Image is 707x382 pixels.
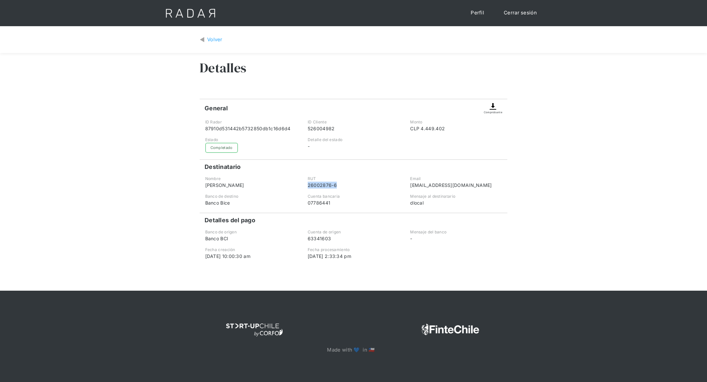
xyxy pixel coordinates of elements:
[205,216,255,224] h4: Detalles del pago
[410,125,502,132] div: CLP 4.449.402
[327,346,380,354] p: Made with 💙 in 🇨🇱
[308,229,399,235] div: Cuenta de origen
[489,102,497,110] img: Descargar comprobante
[410,182,502,189] div: [EMAIL_ADDRESS][DOMAIN_NAME]
[205,125,297,132] div: 87910d531442b5732850db1c16d6d4
[205,163,241,171] h4: Destinatario
[205,253,297,260] div: [DATE] 10:00:30 am
[205,119,297,125] div: ID Radar
[410,229,502,235] div: Mensaje del banco
[205,176,297,182] div: Nombre
[308,176,399,182] div: RUT
[308,193,399,199] div: Cuenta bancaria
[497,7,543,19] a: Cerrar sesión
[308,143,399,150] div: -
[205,247,297,253] div: Fecha creación
[205,193,297,199] div: Banco de destino
[200,60,246,76] h3: Detalles
[464,7,491,19] a: Perfil
[308,253,399,260] div: [DATE] 2:33:34 pm
[205,235,297,242] div: Banco BCI
[410,199,502,206] div: dlocal
[308,119,399,125] div: ID Cliente
[410,119,502,125] div: Monto
[308,199,399,206] div: 07786441
[308,125,399,132] div: 526004982
[410,235,502,242] div: -
[205,199,297,206] div: Banco Bice
[410,176,502,182] div: Email
[410,193,502,199] div: Mensaje al destinatario
[484,110,502,114] div: Comprobante
[308,247,399,253] div: Fecha procesamiento
[308,235,399,242] div: 63341603
[207,36,223,44] div: Volver
[205,104,228,112] h4: General
[205,137,297,143] div: Estado
[308,182,399,189] div: 26002876-6
[205,229,297,235] div: Banco de origen
[308,137,399,143] div: Detalle del estado
[205,143,238,153] div: Completado
[205,182,297,189] div: [PERSON_NAME]
[200,36,223,44] a: Volver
